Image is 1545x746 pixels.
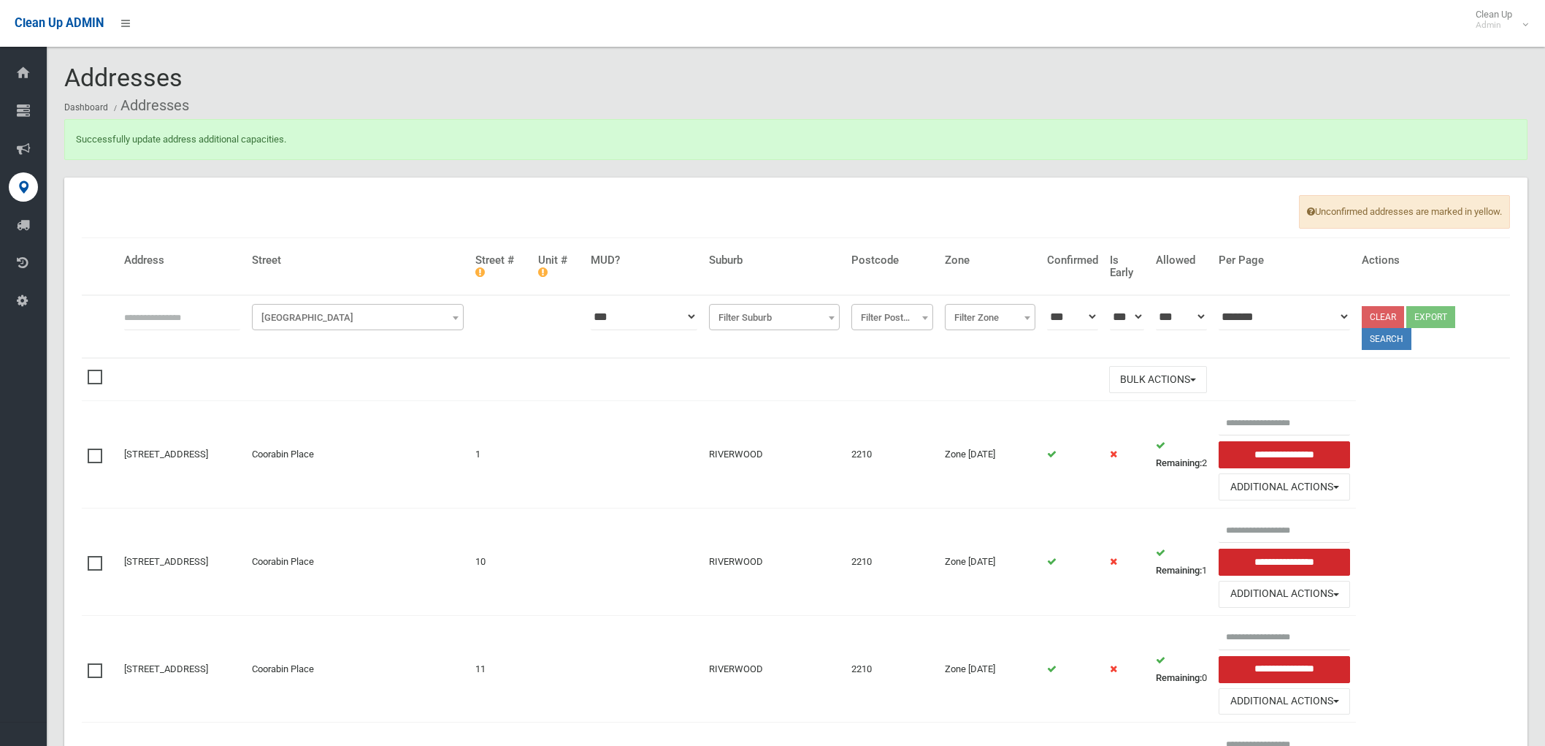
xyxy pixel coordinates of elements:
h4: Actions [1362,254,1504,267]
h4: Postcode [851,254,933,267]
a: Dashboard [64,102,108,113]
td: Coorabin Place [246,615,470,723]
span: Clean Up ADMIN [15,16,104,30]
td: 2210 [846,509,939,616]
td: 1 [469,401,532,509]
h4: Zone [945,254,1035,267]
td: Zone [DATE] [939,401,1040,509]
a: [STREET_ADDRESS] [124,663,208,674]
td: Coorabin Place [246,509,470,616]
span: Filter Suburb [709,304,840,330]
td: Coorabin Place [246,401,470,509]
button: Additional Actions [1219,688,1350,715]
h4: Street # [475,254,526,278]
td: 2 [1150,401,1213,509]
h4: Confirmed [1047,254,1098,267]
td: RIVERWOOD [703,401,846,509]
td: RIVERWOOD [703,615,846,723]
h4: Street [252,254,464,267]
td: 2210 [846,615,939,723]
strong: Remaining: [1156,672,1202,683]
span: Clean Up [1468,9,1527,31]
span: Unconfirmed addresses are marked in yellow. [1299,195,1510,229]
a: [STREET_ADDRESS] [124,556,208,567]
span: Filter Postcode [851,304,933,330]
td: 11 [469,615,532,723]
h4: Allowed [1156,254,1207,267]
strong: Remaining: [1156,457,1202,468]
li: Addresses [110,92,189,119]
h4: Unit # [538,254,579,278]
small: Admin [1476,20,1512,31]
button: Bulk Actions [1109,366,1207,393]
td: 0 [1150,615,1213,723]
h4: Per Page [1219,254,1350,267]
td: 2210 [846,401,939,509]
span: Addresses [64,63,183,92]
td: Zone [DATE] [939,615,1040,723]
a: Clear [1362,306,1404,328]
span: Filter Zone [948,308,1031,328]
button: Export [1406,306,1455,328]
strong: Remaining: [1156,565,1202,576]
button: Additional Actions [1219,581,1350,608]
span: Filter Postcode [855,308,929,328]
td: 10 [469,509,532,616]
h4: MUD? [591,254,697,267]
h4: Suburb [709,254,840,267]
span: Filter Zone [945,304,1035,330]
span: Filter Street [256,308,461,328]
h4: Is Early [1110,254,1145,278]
span: Filter Street [252,304,464,330]
span: Filter Suburb [713,308,837,328]
button: Search [1362,328,1411,350]
td: Zone [DATE] [939,509,1040,616]
td: 1 [1150,509,1213,616]
div: Successfully update address additional capacities. [64,119,1527,160]
button: Additional Actions [1219,473,1350,500]
a: [STREET_ADDRESS] [124,449,208,460]
td: RIVERWOOD [703,509,846,616]
h4: Address [124,254,240,267]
